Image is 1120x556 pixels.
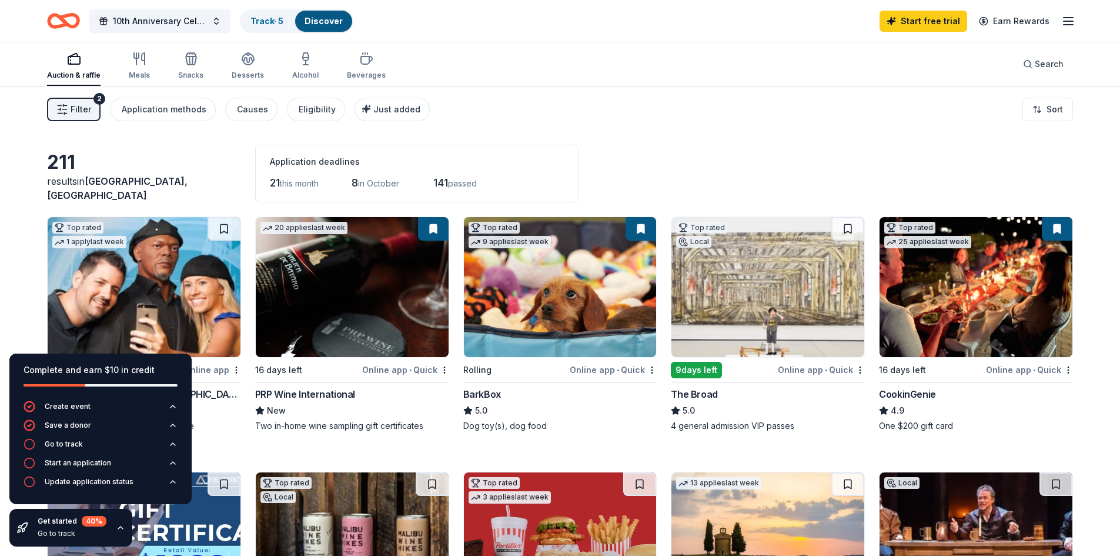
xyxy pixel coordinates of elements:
[880,11,967,32] a: Start free trial
[355,98,430,121] button: Just added
[38,529,106,538] div: Go to track
[270,177,280,189] span: 21
[47,98,101,121] button: Filter2
[433,177,448,189] span: 141
[38,516,106,527] div: Get started
[45,402,91,411] div: Create event
[671,362,722,378] div: 9 days left
[255,363,302,377] div: 16 days left
[299,102,336,116] div: Eligibility
[260,477,312,489] div: Top rated
[232,71,264,80] div: Desserts
[24,438,178,457] button: Go to track
[24,457,178,476] button: Start an application
[778,362,865,377] div: Online app Quick
[879,217,1073,432] a: Image for CookinGenieTop rated25 applieslast week16 days leftOnline app•QuickCookinGenie4.9One $2...
[879,363,926,377] div: 16 days left
[671,217,865,432] a: Image for The BroadTop ratedLocal9days leftOnline app•QuickThe Broad5.04 general admission VIP pa...
[347,47,386,86] button: Beverages
[45,421,91,430] div: Save a donor
[250,16,283,26] a: Track· 5
[373,104,420,114] span: Just added
[129,71,150,80] div: Meals
[884,222,935,234] div: Top rated
[1033,365,1035,375] span: •
[352,177,358,189] span: 8
[292,47,319,86] button: Alcohol
[89,9,230,33] button: 10th Anniversary Celebration - A Night For the Pack
[24,420,178,438] button: Save a donor
[47,7,80,35] a: Home
[240,9,353,33] button: Track· 5Discover
[676,222,727,234] div: Top rated
[24,363,178,377] div: Complete and earn $10 in credit
[1022,98,1073,121] button: Sort
[469,491,551,504] div: 3 applies last week
[570,362,657,377] div: Online app Quick
[409,365,412,375] span: •
[676,477,761,490] div: 13 applies last week
[110,98,216,121] button: Application methods
[1014,52,1073,76] button: Search
[362,362,449,377] div: Online app Quick
[255,217,449,432] a: Image for PRP Wine International20 applieslast week16 days leftOnline app•QuickPRP Wine Internati...
[676,236,711,248] div: Local
[972,11,1057,32] a: Earn Rewards
[24,476,178,495] button: Update application status
[52,222,103,234] div: Top rated
[671,387,717,401] div: The Broad
[256,217,449,357] img: Image for PRP Wine International
[113,14,207,28] span: 10th Anniversary Celebration - A Night For the Pack
[178,47,203,86] button: Snacks
[825,365,827,375] span: •
[52,236,126,248] div: 1 apply last week
[469,477,520,489] div: Top rated
[184,362,241,377] div: Online app
[255,420,449,432] div: Two in-home wine sampling gift certificates
[225,98,278,121] button: Causes
[671,217,864,357] img: Image for The Broad
[1047,102,1063,116] span: Sort
[237,102,268,116] div: Causes
[986,362,1073,377] div: Online app Quick
[463,217,657,432] a: Image for BarkBoxTop rated9 applieslast weekRollingOnline app•QuickBarkBox5.0Dog toy(s), dog food
[464,217,657,357] img: Image for BarkBox
[884,236,971,248] div: 25 applies last week
[448,178,477,188] span: passed
[45,477,133,487] div: Update application status
[287,98,345,121] button: Eligibility
[280,178,319,188] span: this month
[47,174,241,202] div: results
[463,387,501,401] div: BarkBox
[292,71,319,80] div: Alcohol
[47,175,188,201] span: in
[347,71,386,80] div: Beverages
[884,477,920,489] div: Local
[178,71,203,80] div: Snacks
[24,401,178,420] button: Create event
[880,217,1072,357] img: Image for CookinGenie
[93,93,105,105] div: 2
[260,491,296,503] div: Local
[47,71,101,80] div: Auction & raffle
[463,420,657,432] div: Dog toy(s), dog food
[267,404,286,418] span: New
[475,404,487,418] span: 5.0
[270,155,564,169] div: Application deadlines
[879,387,936,401] div: CookinGenie
[122,102,206,116] div: Application methods
[47,175,188,201] span: [GEOGRAPHIC_DATA], [GEOGRAPHIC_DATA]
[305,16,343,26] a: Discover
[82,516,106,527] div: 40 %
[469,222,520,234] div: Top rated
[671,420,865,432] div: 4 general admission VIP passes
[47,47,101,86] button: Auction & raffle
[255,387,355,401] div: PRP Wine International
[48,217,240,357] img: Image for Hollywood Wax Museum (Hollywood)
[45,458,111,468] div: Start an application
[469,236,551,248] div: 9 applies last week
[358,178,399,188] span: in October
[683,404,695,418] span: 5.0
[129,47,150,86] button: Meals
[47,151,241,174] div: 211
